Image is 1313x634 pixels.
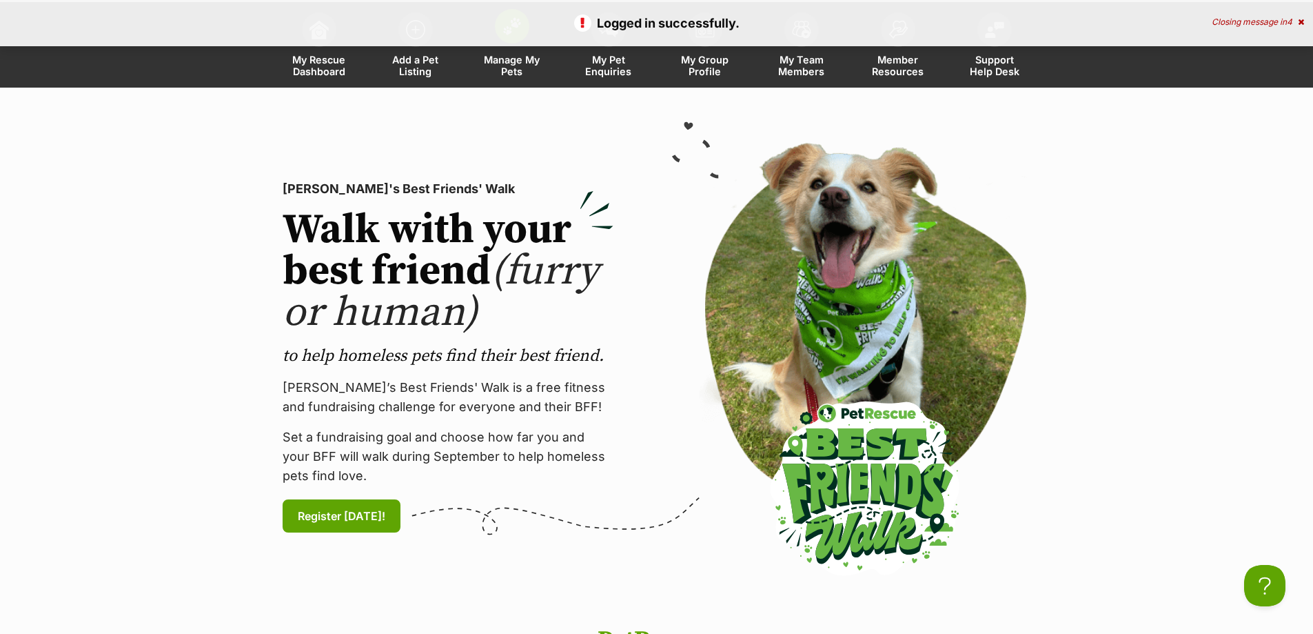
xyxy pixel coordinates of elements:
span: My Group Profile [674,54,736,77]
h2: Walk with your best friend [283,210,613,334]
span: Support Help Desk [964,54,1026,77]
span: Manage My Pets [481,54,543,77]
span: My Team Members [771,54,833,77]
span: My Rescue Dashboard [288,54,350,77]
a: My Team Members [753,6,850,88]
a: Member Resources [850,6,946,88]
span: Member Resources [867,54,929,77]
a: Add a Pet Listing [367,6,464,88]
a: My Rescue Dashboard [271,6,367,88]
a: Support Help Desk [946,6,1043,88]
p: to help homeless pets find their best friend. [283,345,613,367]
span: Add a Pet Listing [385,54,447,77]
a: My Group Profile [657,6,753,88]
span: My Pet Enquiries [578,54,640,77]
p: [PERSON_NAME]’s Best Friends' Walk is a free fitness and fundraising challenge for everyone and t... [283,378,613,417]
p: Set a fundraising goal and choose how far you and your BFF will walk during September to help hom... [283,428,613,486]
a: My Pet Enquiries [560,6,657,88]
p: [PERSON_NAME]'s Best Friends' Walk [283,179,613,199]
span: Register [DATE]! [298,508,385,524]
iframe: Help Scout Beacon - Open [1244,565,1285,606]
a: Manage My Pets [464,6,560,88]
a: Register [DATE]! [283,499,400,533]
span: (furry or human) [283,246,599,339]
